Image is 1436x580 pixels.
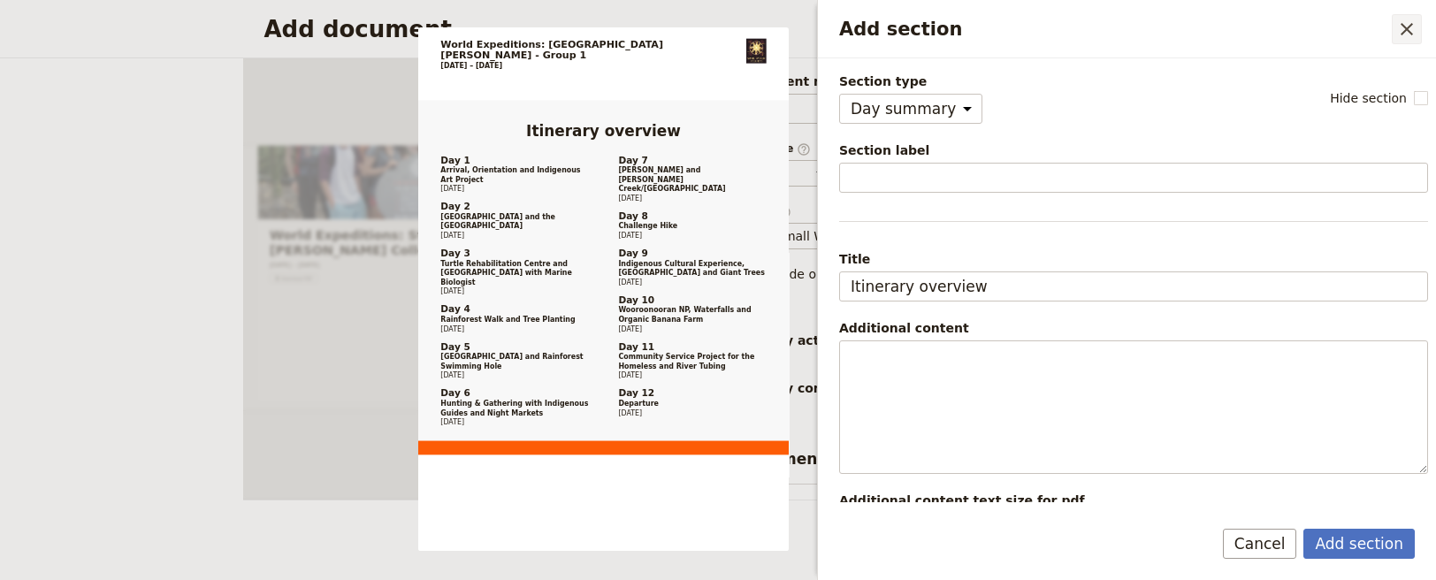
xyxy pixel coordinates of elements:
span: ​ [797,142,811,155]
span: Hunting & Gathering with Indigenous Guides and Night Markets [441,399,589,417]
span: Challenge Hike [619,222,767,232]
h2: Add section [839,16,1392,42]
span: [DATE] [441,417,589,427]
span: Section type [839,72,982,90]
span: [DATE] [441,324,589,334]
img: Small World Journeys logo [868,163,897,198]
span: Day 5 [441,341,589,353]
span: Rainforest Walk and Tree Planting [441,315,589,324]
span: Day 12 [619,387,767,399]
button: Add section [1303,529,1415,559]
span: [DATE] [441,231,589,240]
span: [PHONE_NUMBER] [890,214,1003,232]
span: Day 9 [619,248,767,259]
span: [DATE] [441,184,589,194]
span: Additional content text size for pdf [839,492,1428,509]
span: Community Service Project for the Homeless and River Tubing [619,352,767,370]
span: [PERSON_NAME] and [PERSON_NAME] Creek/[GEOGRAPHIC_DATA] [619,165,767,194]
a: www.smallworldjourneys.com.au [868,274,1040,292]
a: groups@smallworldjourneys.com.au [868,235,1040,271]
span: [DATE] [619,231,767,240]
button: Close drawer [1392,14,1422,44]
span: Arrival, Orientation and Indigenous Art Project [441,165,589,184]
img: Small World Journeys logo [746,39,767,64]
span: Day 10 [619,294,767,306]
span: Day 4 [441,303,589,315]
span: Day 2 [441,201,589,212]
h1: World Expeditions:​ [GEOGRAPHIC_DATA][PERSON_NAME] -​ Group 1 [441,39,724,61]
span: [DATE] – [DATE] [441,62,503,70]
span: Wooroonooran NP, Waterfalls and Organic Banana Farm [619,306,767,324]
span: [DATE] [441,370,589,380]
span: [GEOGRAPHIC_DATA] and Rainforest Swimming Hole [441,352,589,370]
span: Day 7 [619,155,767,166]
span: Section label [839,141,1428,159]
span: [DATE] – [DATE] [64,276,182,297]
select: Section type [839,94,982,124]
span: [DATE] [619,194,767,203]
span: Primary actions [738,332,866,349]
span: [DATE] [619,278,767,287]
span: Departure [619,399,767,408]
span: [DOMAIN_NAME] [890,274,993,292]
span: [EMAIL_ADDRESS][DOMAIN_NAME] [890,235,1040,271]
h2: Itinerary overview [441,123,767,140]
span: Primary contacts [738,379,875,397]
button: Cancel [1223,529,1297,559]
span: [DATE] [619,370,767,380]
span: No sections have been added [796,492,1127,513]
span: Title [839,250,1428,268]
span: Day 8 [619,210,767,222]
span: Day 11 [619,341,767,353]
span: [DATE] [619,324,767,334]
h2: Add document [264,16,1146,42]
span: Day 1 [441,155,589,166]
span: [DATE] [619,408,767,418]
span: [DATE] [441,286,589,296]
span: Day 3 [441,248,589,259]
input: Section label [839,163,1428,193]
input: Title [839,271,1428,301]
a: +61 07 4054 6693 [868,214,1040,232]
span: Download PDF [90,311,167,325]
span: [GEOGRAPHIC_DATA] and the [GEOGRAPHIC_DATA] [441,212,589,231]
span: Day 6 [441,387,589,399]
button: ​Download PDF [64,308,179,329]
span: Hide section [1330,89,1407,107]
span: Indigenous Cultural Experience, [GEOGRAPHIC_DATA] and Giant Trees [619,259,767,278]
div: Additional content [839,319,1428,337]
span: Turtle Rehabilitation Centre and [GEOGRAPHIC_DATA] with Marine Biologist [441,259,589,287]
